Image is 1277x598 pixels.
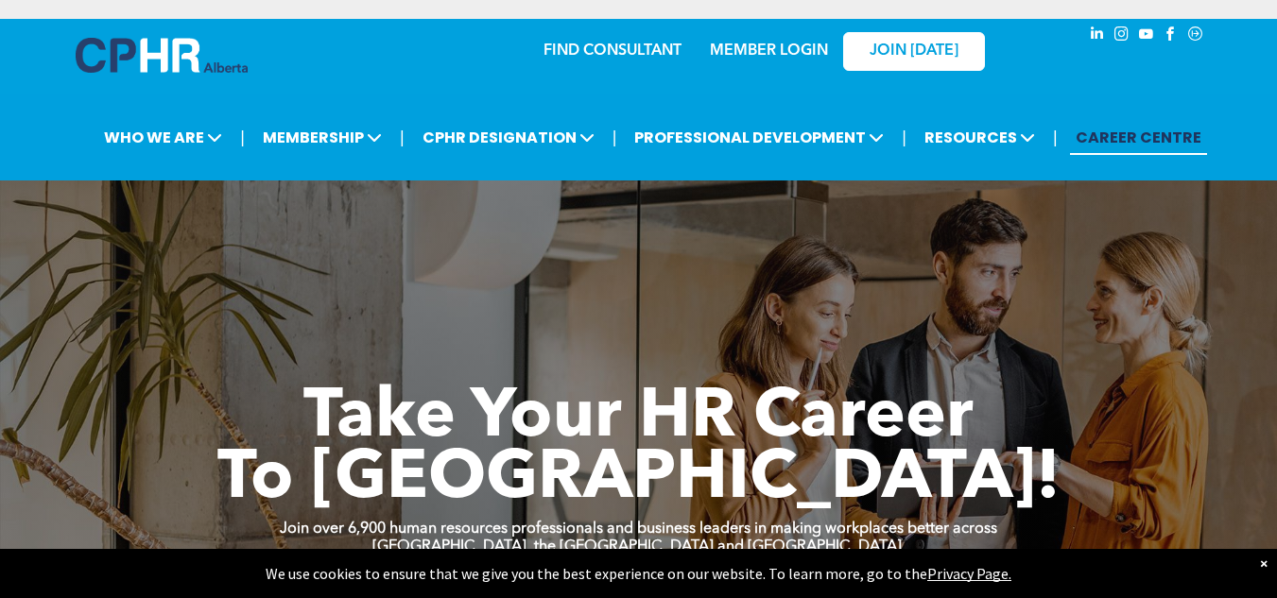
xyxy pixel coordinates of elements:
[257,120,388,155] span: MEMBERSHIP
[1087,24,1108,49] a: linkedin
[919,120,1041,155] span: RESOURCES
[1185,24,1206,49] a: Social network
[240,118,245,157] li: |
[400,118,405,157] li: |
[1070,120,1207,155] a: CAREER CENTRE
[927,564,1011,583] a: Privacy Page.
[217,446,1061,514] span: To [GEOGRAPHIC_DATA]!
[303,384,974,453] span: Take Your HR Career
[870,43,958,60] span: JOIN [DATE]
[1053,118,1058,157] li: |
[98,120,228,155] span: WHO WE ARE
[710,43,828,59] a: MEMBER LOGIN
[372,539,906,555] strong: [GEOGRAPHIC_DATA], the [GEOGRAPHIC_DATA] and [GEOGRAPHIC_DATA].
[417,120,600,155] span: CPHR DESIGNATION
[1112,24,1132,49] a: instagram
[280,521,997,537] strong: Join over 6,900 human resources professionals and business leaders in making workplaces better ac...
[613,118,617,157] li: |
[1260,554,1268,572] div: Dismiss notification
[76,38,248,73] img: A blue and white logo for cp alberta
[1136,24,1157,49] a: youtube
[544,43,682,59] a: FIND CONSULTANT
[629,120,889,155] span: PROFESSIONAL DEVELOPMENT
[902,118,906,157] li: |
[843,32,985,71] a: JOIN [DATE]
[1161,24,1182,49] a: facebook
